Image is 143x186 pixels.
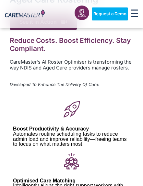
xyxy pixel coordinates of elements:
h2: Reduce Costs. Boost Efficiency. Stay Compliant. [10,36,133,53]
img: CareMaster Logo [5,9,45,18]
span: Request a Demo [93,11,126,17]
div: Menu Toggle [131,9,138,19]
span: Optimised Care Matching [13,178,76,183]
a: Request a Demo [92,7,128,20]
p: CareMaster’s AI Roster Optimiser is transforming the way NDIS and Aged Care providers manage rost... [10,59,133,71]
em: Developed To Enhance The Delivery Of Care: [10,82,99,87]
span: Boost Productivity & Accuracy [13,126,89,131]
span: Automates routine scheduling tasks to reduce admin load and improve reliability—freeing teams to ... [13,131,126,147]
